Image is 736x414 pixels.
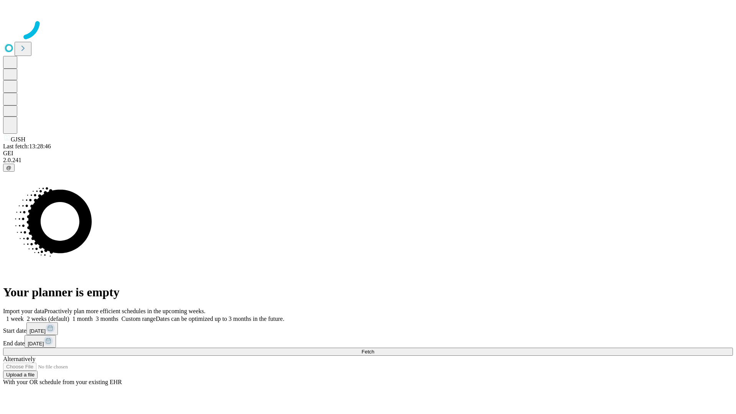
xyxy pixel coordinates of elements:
[44,308,205,314] span: Proactively plan more efficient schedules in the upcoming weeks.
[27,315,69,322] span: 2 weeks (default)
[3,143,51,149] span: Last fetch: 13:28:46
[96,315,118,322] span: 3 months
[3,371,38,379] button: Upload a file
[3,335,733,348] div: End date
[26,322,58,335] button: [DATE]
[25,335,56,348] button: [DATE]
[122,315,156,322] span: Custom range
[6,165,11,171] span: @
[156,315,284,322] span: Dates can be optimized up to 3 months in the future.
[3,308,44,314] span: Import your data
[72,315,93,322] span: 1 month
[28,341,44,347] span: [DATE]
[11,136,25,143] span: GJSH
[6,315,24,322] span: 1 week
[361,349,374,355] span: Fetch
[3,285,733,299] h1: Your planner is empty
[3,379,122,385] span: With your OR schedule from your existing EHR
[30,328,46,334] span: [DATE]
[3,164,15,172] button: @
[3,157,733,164] div: 2.0.241
[3,150,733,157] div: GEI
[3,356,35,362] span: Alternatively
[3,322,733,335] div: Start date
[3,348,733,356] button: Fetch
